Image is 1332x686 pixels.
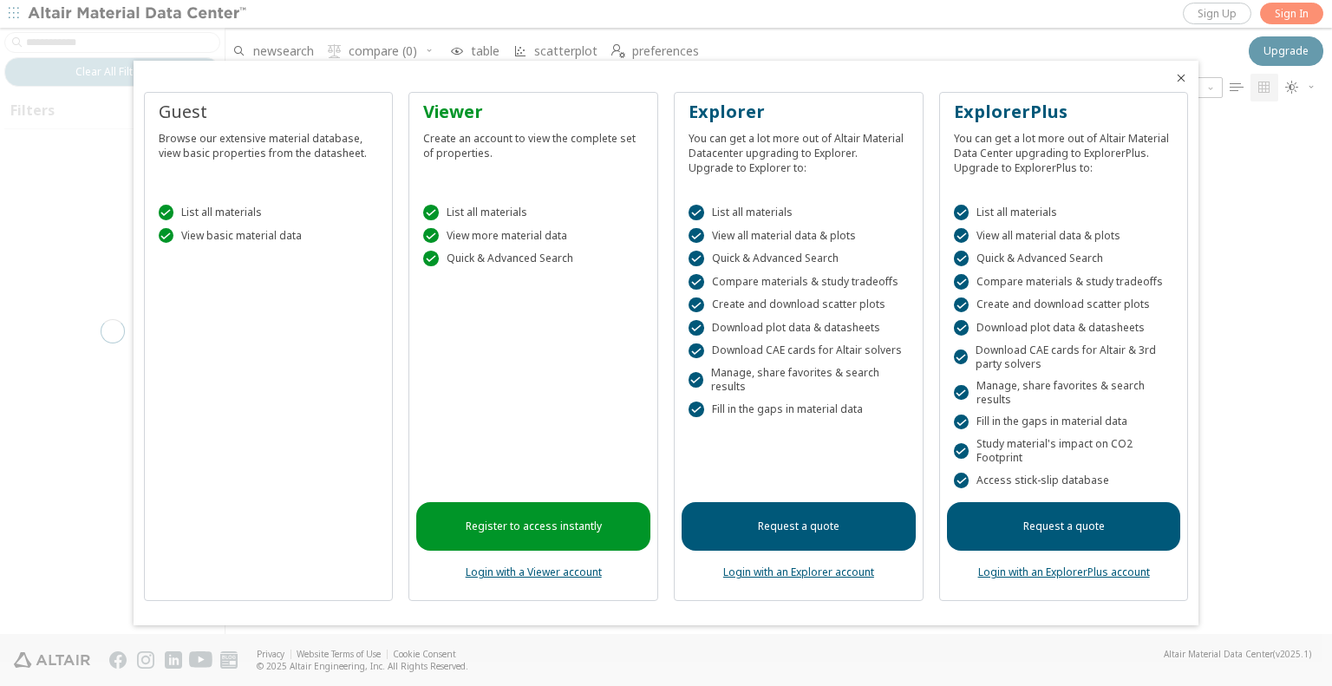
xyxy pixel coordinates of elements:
div: Study material's impact on CO2 Footprint [954,437,1174,465]
div: Fill in the gaps in material data [689,402,909,417]
div:  [954,415,970,430]
div:  [689,251,704,266]
div:  [689,372,703,388]
div:  [159,228,174,244]
div: Download CAE cards for Altair solvers [689,343,909,359]
a: Login with an ExplorerPlus account [978,565,1150,579]
div:  [689,297,704,313]
a: Register to access instantly [416,502,650,551]
div: Download plot data & datasheets [689,320,909,336]
div:  [954,228,970,244]
div:  [689,205,704,220]
div:  [954,320,970,336]
div: Explorer [689,100,909,124]
a: Login with an Explorer account [723,565,874,579]
div: Create and download scatter plots [954,297,1174,313]
div: Quick & Advanced Search [689,251,909,266]
div:  [689,402,704,417]
div:  [689,274,704,290]
div:  [954,205,970,220]
div: Viewer [423,100,643,124]
div: ExplorerPlus [954,100,1174,124]
div: Access stick-slip database [954,473,1174,488]
div: Download plot data & datasheets [954,320,1174,336]
div:  [423,205,439,220]
a: Request a quote [947,502,1181,551]
div:  [954,274,970,290]
div:  [954,385,969,401]
div: You can get a lot more out of Altair Material Datacenter upgrading to Explorer. Upgrade to Explor... [689,124,909,175]
div: Browse our extensive material database, view basic properties from the datasheet. [159,124,379,160]
div: List all materials [689,205,909,220]
div:  [954,350,968,365]
div: Compare materials & study tradeoffs [689,274,909,290]
div:  [423,251,439,266]
div:  [159,205,174,220]
div: Create an account to view the complete set of properties. [423,124,643,160]
div:  [689,343,704,359]
div: List all materials [423,205,643,220]
a: Login with a Viewer account [466,565,602,579]
div: Manage, share favorites & search results [689,366,909,394]
div:  [954,297,970,313]
div: View basic material data [159,228,379,244]
div:  [954,443,969,459]
div: List all materials [159,205,379,220]
div: You can get a lot more out of Altair Material Data Center upgrading to ExplorerPlus. Upgrade to E... [954,124,1174,175]
div:  [689,320,704,336]
div: Quick & Advanced Search [423,251,643,266]
div:  [423,228,439,244]
div:  [954,251,970,266]
div: Create and download scatter plots [689,297,909,313]
div:  [954,473,970,488]
div: View more material data [423,228,643,244]
div: Download CAE cards for Altair & 3rd party solvers [954,343,1174,371]
div: List all materials [954,205,1174,220]
div: View all material data & plots [954,228,1174,244]
button: Close [1174,71,1188,85]
div: Compare materials & study tradeoffs [954,274,1174,290]
div:  [689,228,704,244]
a: Request a quote [682,502,916,551]
div: Manage, share favorites & search results [954,379,1174,407]
div: View all material data & plots [689,228,909,244]
div: Quick & Advanced Search [954,251,1174,266]
div: Fill in the gaps in material data [954,415,1174,430]
div: Guest [159,100,379,124]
